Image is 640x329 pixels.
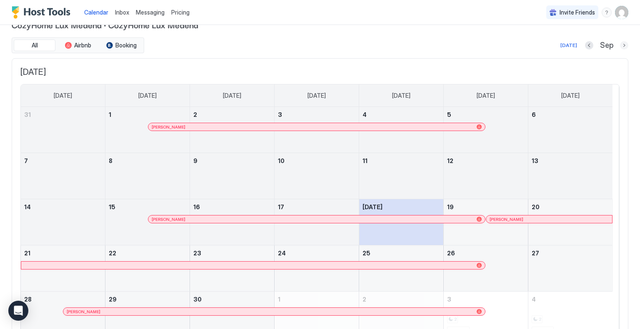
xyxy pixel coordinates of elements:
span: [PERSON_NAME] [152,217,185,222]
span: 25 [362,250,370,257]
span: Pricing [171,9,190,16]
span: [DATE] [362,203,382,210]
a: August 31, 2025 [21,107,105,122]
button: All [14,40,55,51]
span: 10 [278,157,285,164]
a: September 3, 2025 [275,107,359,122]
td: September 18, 2025 [359,199,443,245]
td: September 13, 2025 [528,153,612,199]
span: 4 [532,296,536,303]
td: September 7, 2025 [21,153,105,199]
td: September 12, 2025 [443,153,528,199]
span: 8 [109,157,112,164]
span: [DATE] [392,92,410,99]
a: September 23, 2025 [190,245,274,261]
a: September 30, 2025 [190,292,274,307]
a: Friday [468,84,503,107]
span: Inbox [115,9,129,16]
div: [PERSON_NAME] [490,217,609,222]
span: [DATE] [223,92,241,99]
span: CozyHome Lux Medena · CozyHome Lux Medena [12,18,628,31]
a: September 27, 2025 [528,245,612,261]
span: 24 [278,250,286,257]
a: September 14, 2025 [21,199,105,215]
span: 27 [532,250,539,257]
div: User profile [615,6,628,19]
span: Booking [115,42,137,49]
a: Sunday [45,84,80,107]
a: September 17, 2025 [275,199,359,215]
span: [DATE] [307,92,326,99]
td: September 21, 2025 [21,245,105,292]
td: September 15, 2025 [105,199,190,245]
td: September 27, 2025 [528,245,612,292]
td: September 24, 2025 [275,245,359,292]
span: [DATE] [138,92,157,99]
a: September 21, 2025 [21,245,105,261]
td: September 2, 2025 [190,107,275,153]
span: 13 [532,157,538,164]
a: September 5, 2025 [444,107,528,122]
span: All [32,42,38,49]
span: [PERSON_NAME] [152,124,185,130]
a: September 22, 2025 [105,245,190,261]
td: September 11, 2025 [359,153,443,199]
a: Monday [130,84,165,107]
div: tab-group [12,37,144,53]
div: Open Intercom Messenger [8,301,28,321]
a: September 10, 2025 [275,153,359,168]
a: Wednesday [299,84,334,107]
a: September 12, 2025 [444,153,528,168]
span: [PERSON_NAME] [490,217,523,222]
a: September 20, 2025 [528,199,612,215]
span: 21 [24,250,30,257]
span: 12 [447,157,453,164]
span: 3 [278,111,282,118]
span: 23 [193,250,201,257]
span: 22 [109,250,116,257]
a: September 9, 2025 [190,153,274,168]
a: Host Tools Logo [12,6,74,19]
span: Airbnb [74,42,91,49]
td: September 6, 2025 [528,107,612,153]
span: 7 [24,157,28,164]
a: September 11, 2025 [359,153,443,168]
td: September 5, 2025 [443,107,528,153]
a: October 4, 2025 [528,292,612,307]
span: 1 [278,296,280,303]
a: Messaging [136,8,165,17]
a: October 3, 2025 [444,292,528,307]
span: 5 [447,111,451,118]
a: September 8, 2025 [105,153,190,168]
a: Saturday [553,84,588,107]
a: September 18, 2025 [359,199,443,215]
span: 16 [193,203,200,210]
a: September 7, 2025 [21,153,105,168]
div: menu [602,7,612,17]
span: [DATE] [20,67,620,77]
div: [PERSON_NAME] [152,217,482,222]
td: September 8, 2025 [105,153,190,199]
a: October 2, 2025 [359,292,443,307]
div: [DATE] [560,42,577,49]
td: September 1, 2025 [105,107,190,153]
span: [DATE] [561,92,580,99]
button: Booking [100,40,142,51]
a: October 1, 2025 [275,292,359,307]
span: Calendar [84,9,108,16]
span: 3 [447,296,451,303]
span: 26 [447,250,455,257]
td: September 25, 2025 [359,245,443,292]
td: September 17, 2025 [275,199,359,245]
td: August 31, 2025 [21,107,105,153]
a: Tuesday [215,84,250,107]
span: Messaging [136,9,165,16]
button: Previous month [585,41,593,49]
a: September 1, 2025 [105,107,190,122]
td: September 3, 2025 [275,107,359,153]
a: September 6, 2025 [528,107,612,122]
span: [DATE] [477,92,495,99]
td: September 22, 2025 [105,245,190,292]
a: September 13, 2025 [528,153,612,168]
